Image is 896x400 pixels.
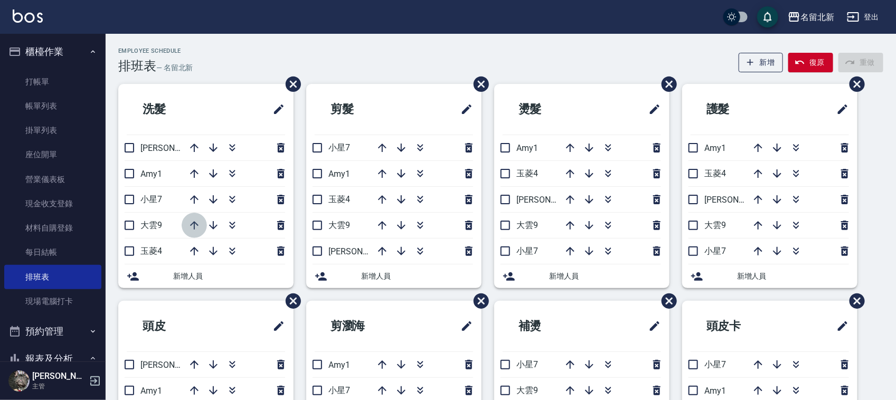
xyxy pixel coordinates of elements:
[4,167,101,192] a: 營業儀表板
[140,386,162,396] span: Amy1
[4,118,101,142] a: 掛單列表
[704,195,772,205] span: [PERSON_NAME]2
[140,194,162,204] span: 小星7
[704,386,726,396] span: Amy1
[516,195,584,205] span: [PERSON_NAME]2
[118,264,294,288] div: 新增人員
[830,313,849,339] span: 修改班表的標題
[516,143,538,153] span: Amy1
[549,271,661,282] span: 新增人員
[315,307,418,345] h2: 剪瀏海
[140,246,162,256] span: 玉菱4
[704,359,726,369] span: 小星7
[830,97,849,122] span: 修改班表的標題
[516,385,538,395] span: 大雲9
[4,94,101,118] a: 帳單列表
[328,385,350,395] span: 小星7
[654,285,678,317] span: 刪除班表
[140,143,209,153] span: [PERSON_NAME]2
[328,194,350,204] span: 玉菱4
[328,360,350,370] span: Amy1
[516,220,538,230] span: 大雲9
[503,307,600,345] h2: 補燙
[4,192,101,216] a: 現金收支登錄
[32,371,86,382] h5: [PERSON_NAME]
[4,38,101,65] button: 櫃檯作業
[4,318,101,345] button: 預約管理
[127,307,224,345] h2: 頭皮
[4,265,101,289] a: 排班表
[503,90,600,128] h2: 燙髮
[278,285,303,317] span: 刪除班表
[739,53,784,72] button: 新增
[127,90,224,128] h2: 洗髮
[156,62,193,73] h6: — 名留北新
[361,271,473,282] span: 新增人員
[704,168,726,178] span: 玉菱4
[140,360,209,370] span: [PERSON_NAME]2
[140,220,162,230] span: 大雲9
[8,370,30,392] img: Person
[278,69,303,100] span: 刪除班表
[466,69,491,100] span: 刪除班表
[328,169,350,179] span: Amy1
[642,97,661,122] span: 修改班表的標題
[842,285,866,317] span: 刪除班表
[842,69,866,100] span: 刪除班表
[4,70,101,94] a: 打帳單
[454,313,473,339] span: 修改班表的標題
[13,9,43,23] img: Logo
[454,97,473,122] span: 修改班表的標題
[328,142,350,153] span: 小星7
[266,97,285,122] span: 修改班表的標題
[843,7,883,27] button: 登出
[328,246,397,256] span: [PERSON_NAME]2
[140,169,162,179] span: Amy1
[173,271,285,282] span: 新增人員
[800,11,834,24] div: 名留北新
[704,143,726,153] span: Amy1
[4,240,101,264] a: 每日結帳
[516,359,538,369] span: 小星7
[757,6,778,27] button: save
[654,69,678,100] span: 刪除班表
[306,264,482,288] div: 新增人員
[266,313,285,339] span: 修改班表的標題
[788,53,833,72] button: 復原
[737,271,849,282] span: 新增人員
[466,285,491,317] span: 刪除班表
[516,168,538,178] span: 玉菱4
[494,264,669,288] div: 新增人員
[784,6,838,28] button: 名留北新
[118,59,156,73] h3: 排班表
[328,220,350,230] span: 大雲9
[516,246,538,256] span: 小星7
[682,264,857,288] div: 新增人員
[315,90,412,128] h2: 剪髮
[642,313,661,339] span: 修改班表的標題
[4,142,101,167] a: 座位開單
[32,382,86,391] p: 主管
[704,246,726,256] span: 小星7
[4,345,101,373] button: 報表及分析
[4,216,101,240] a: 材料自購登錄
[691,90,788,128] h2: 護髮
[691,307,794,345] h2: 頭皮卡
[118,47,193,54] h2: Employee Schedule
[4,289,101,313] a: 現場電腦打卡
[704,220,726,230] span: 大雲9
